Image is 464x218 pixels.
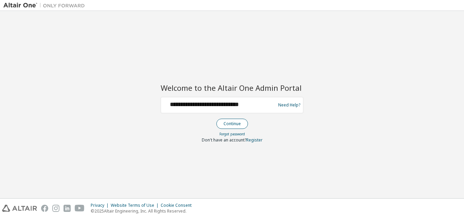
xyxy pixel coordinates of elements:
[219,132,245,136] a: Forgot password
[246,137,263,143] a: Register
[91,208,196,214] p: © 2025 Altair Engineering, Inc. All Rights Reserved.
[161,203,196,208] div: Cookie Consent
[41,205,48,212] img: facebook.svg
[52,205,59,212] img: instagram.svg
[2,205,37,212] img: altair_logo.svg
[91,203,111,208] div: Privacy
[161,83,303,93] h2: Welcome to the Altair One Admin Portal
[111,203,161,208] div: Website Terms of Use
[3,2,88,9] img: Altair One
[75,205,85,212] img: youtube.svg
[202,137,246,143] span: Don't have an account?
[64,205,71,212] img: linkedin.svg
[216,119,248,129] button: Continue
